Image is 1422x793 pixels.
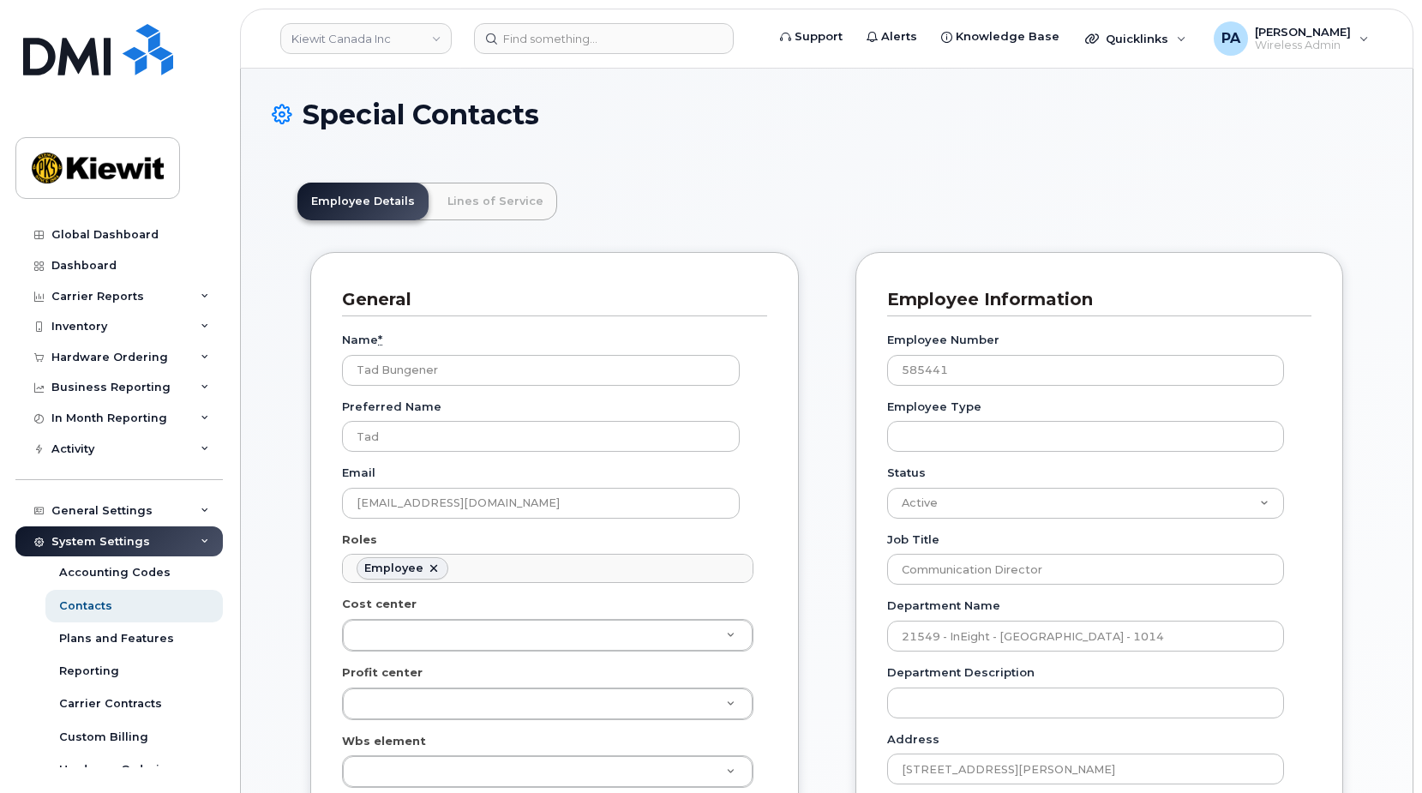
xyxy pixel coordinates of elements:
div: Employee [364,562,423,575]
label: Department Description [887,664,1035,681]
label: Job Title [887,532,939,548]
label: Department Name [887,598,1000,614]
h3: General [342,288,754,311]
label: Address [887,731,939,748]
label: Email [342,465,375,481]
label: Status [887,465,926,481]
a: Lines of Service [434,183,557,220]
label: Wbs element [342,733,426,749]
h3: Employee Information [887,288,1299,311]
h1: Special Contacts [272,99,1382,129]
abbr: required [378,333,382,346]
label: Roles [342,532,377,548]
label: Employee Type [887,399,981,415]
label: Profit center [342,664,423,681]
a: Employee Details [297,183,429,220]
label: Name [342,332,382,348]
label: Preferred Name [342,399,441,415]
label: Employee Number [887,332,999,348]
label: Cost center [342,596,417,612]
